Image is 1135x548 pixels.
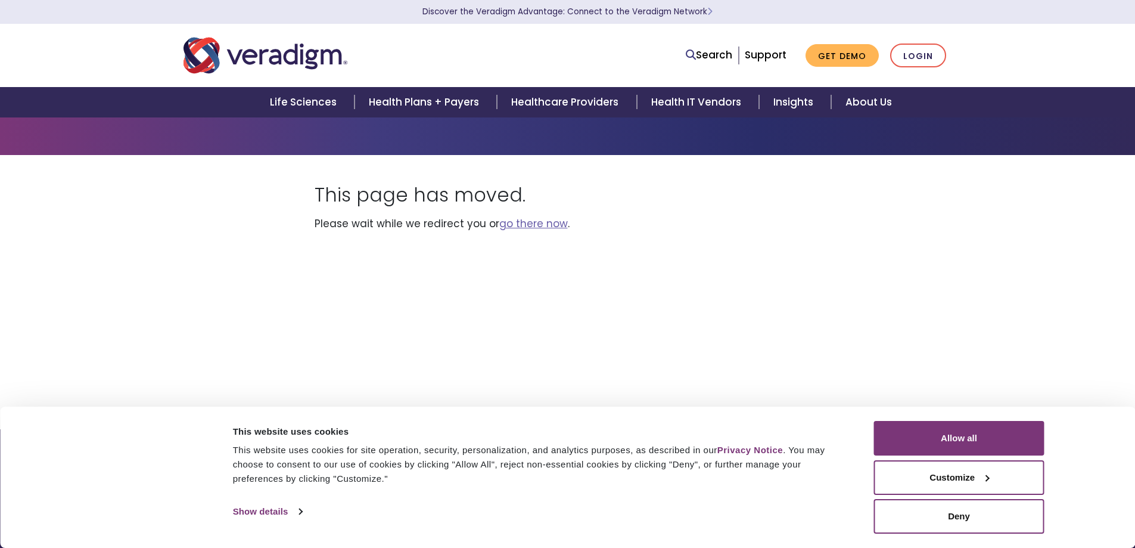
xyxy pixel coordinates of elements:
[806,44,879,67] a: Get Demo
[686,47,732,63] a: Search
[890,44,946,68] a: Login
[422,6,713,17] a: Discover the Veradigm Advantage: Connect to the Veradigm NetworkLearn More
[874,460,1044,495] button: Customize
[233,425,847,439] div: This website uses cookies
[256,87,355,117] a: Life Sciences
[717,445,783,455] a: Privacy Notice
[184,36,347,75] img: Veradigm logo
[315,184,821,206] h1: This page has moved.
[874,499,1044,534] button: Deny
[499,216,568,231] a: go there now
[497,87,636,117] a: Healthcare Providers
[637,87,759,117] a: Health IT Vendors
[745,48,786,62] a: Support
[759,87,831,117] a: Insights
[315,216,821,232] p: Please wait while we redirect you or .
[874,421,1044,456] button: Allow all
[707,6,713,17] span: Learn More
[233,503,302,521] a: Show details
[831,87,906,117] a: About Us
[355,87,497,117] a: Health Plans + Payers
[233,443,847,486] div: This website uses cookies for site operation, security, personalization, and analytics purposes, ...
